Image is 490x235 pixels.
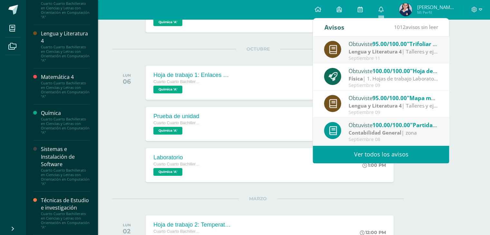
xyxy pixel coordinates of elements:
[153,18,182,26] span: Química 'A'
[153,168,182,176] span: Química 'A'
[349,121,438,129] div: Obtuviste en
[153,127,182,135] span: Química 'A'
[153,80,202,84] span: Cuarto Cuarto Bachillerato en Ciencias y Letras con Orientación en Computación
[41,146,90,186] a: Sistemas e Instalación de SoftwareCuarto Cuarto Bachillerato en Ciencias y Letras con Orientación...
[41,1,90,19] div: Cuarto Cuarto Bachillerato en Ciencias y Letras con Orientación en Computación "A"
[153,113,202,120] div: Prueba de unidad
[372,67,410,75] span: 100.00/100.00
[349,137,438,142] div: Septiembre 08
[372,94,407,102] span: 95.00/100.00
[324,18,344,36] div: Avisos
[417,10,456,15] span: Mi Perfil
[349,102,438,109] div: | Talleres y ejercicios
[417,4,456,10] span: [PERSON_NAME] [GEOGRAPHIC_DATA]
[239,196,277,202] span: MARZO
[41,81,90,99] div: Cuarto Cuarto Bachillerato en Ciencias y Letras con Orientación en Computación "A"
[349,83,438,88] div: Septiembre 09
[349,75,363,82] strong: Física
[41,146,90,168] div: Sistemas e Instalación de Software
[236,46,280,52] span: OCTUBRE
[123,73,131,78] div: LUN
[410,67,456,75] span: "Hoja de trabajo"
[153,86,182,93] span: Química 'A'
[153,221,231,228] div: Hoja de trabajo 2: Temperatura
[349,75,438,82] div: | 1. Hojas de trabajo Laboratorio 3.2
[407,40,459,48] span: "Trifoliar Libro LSS"
[153,154,202,161] div: Laboratorio
[349,129,401,136] strong: Contabilidad General
[372,121,410,129] span: 100.00/100.00
[349,102,402,109] strong: Lengua y Literatura 4
[123,223,131,227] div: LUN
[153,121,202,125] span: Cuarto Cuarto Bachillerato en Ciencias y Letras con Orientación en Computación
[41,168,90,186] div: Cuarto Cuarto Bachillerato en Ciencias y Letras con Orientación en Computación "A"
[41,30,90,63] a: Lengua y Literatura 4Cuarto Cuarto Bachillerato en Ciencias y Letras con Orientación en Computaci...
[349,48,438,55] div: | Talleres y ejercicios
[349,40,438,48] div: Obtuviste en
[41,211,90,230] div: Cuarto Cuarto Bachillerato en Ciencias y Letras con Orientación en Computación "A"
[349,129,438,136] div: | zona
[313,146,449,163] a: Ver todos los avisos
[349,56,438,61] div: Septiembre 11
[41,197,90,230] a: Técnicas de Estudio e investigaciónCuarto Cuarto Bachillerato en Ciencias y Letras con Orientació...
[41,117,90,135] div: Cuarto Cuarto Bachillerato en Ciencias y Letras con Orientación en Computación "A"
[349,94,438,102] div: Obtuviste en
[41,73,90,81] div: Matemática 4
[394,23,405,31] span: 1012
[41,30,90,45] div: Lengua y Literatura 4
[41,73,90,99] a: Matemática 4Cuarto Cuarto Bachillerato en Ciencias y Letras con Orientación en Computación "A"
[153,162,202,166] span: Cuarto Cuarto Bachillerato en Ciencias y Letras con Orientación en Computación
[41,45,90,63] div: Cuarto Cuarto Bachillerato en Ciencias y Letras con Orientación en Computación "A"
[123,227,131,235] div: 02
[153,72,231,79] div: Hoja de trabajo 1: Enlaces y estructura [PERSON_NAME]
[349,110,438,115] div: Septiembre 09
[41,197,90,211] div: Técnicas de Estudio e investigación
[41,109,90,135] a: QuímicaCuarto Cuarto Bachillerato en Ciencias y Letras con Orientación en Computación "A"
[399,3,412,16] img: 1510b84779b81bd820964abaaa720485.png
[41,109,90,117] div: Química
[349,48,402,55] strong: Lengua y Literatura 4
[123,78,131,85] div: 06
[394,23,438,31] span: avisos sin leer
[362,162,386,168] div: 1:00 PM
[349,67,438,75] div: Obtuviste en
[372,40,407,48] span: 95.00/100.00
[153,229,202,234] span: Cuarto Cuarto Bachillerato en Ciencias y Letras con Orientación en Computación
